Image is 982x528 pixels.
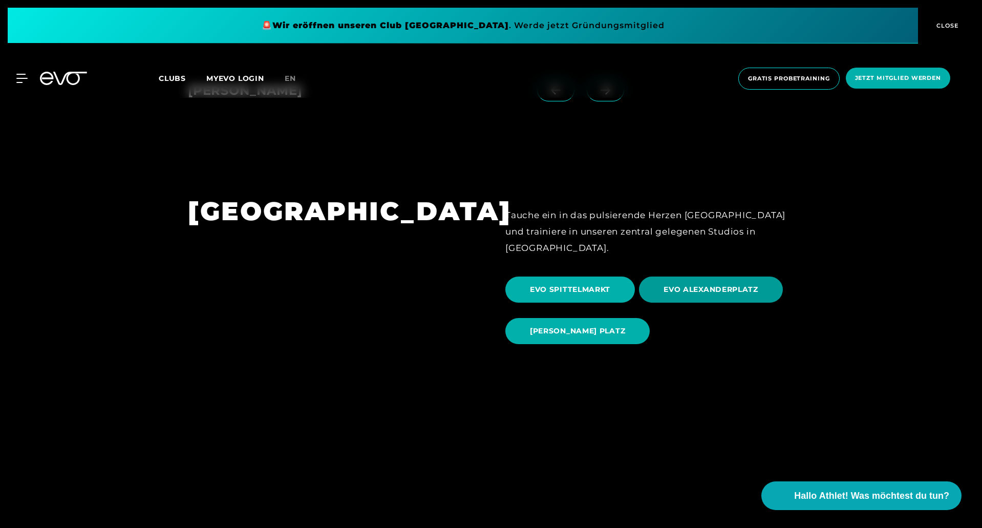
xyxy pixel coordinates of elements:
[843,68,953,90] a: Jetzt Mitglied werden
[505,269,639,310] a: EVO SPITTELMARKT
[206,74,264,83] a: MYEVO LOGIN
[530,284,610,295] span: EVO SPITTELMARKT
[855,74,941,82] span: Jetzt Mitglied werden
[735,68,843,90] a: Gratis Probetraining
[285,74,296,83] span: en
[530,326,625,336] span: [PERSON_NAME] PLATZ
[505,310,654,352] a: [PERSON_NAME] PLATZ
[285,73,308,85] a: en
[159,73,206,83] a: Clubs
[188,195,477,228] h1: [GEOGRAPHIC_DATA]
[934,21,959,30] span: CLOSE
[918,8,974,44] button: CLOSE
[505,207,794,257] div: Tauche ein in das pulsierende Herzen [GEOGRAPHIC_DATA] und trainiere in unseren zentral gelegenen...
[159,74,186,83] span: Clubs
[761,481,962,510] button: Hallo Athlet! Was möchtest du tun?
[639,269,787,310] a: EVO ALEXANDERPLATZ
[748,74,830,83] span: Gratis Probetraining
[664,284,758,295] span: EVO ALEXANDERPLATZ
[794,489,949,503] span: Hallo Athlet! Was möchtest du tun?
